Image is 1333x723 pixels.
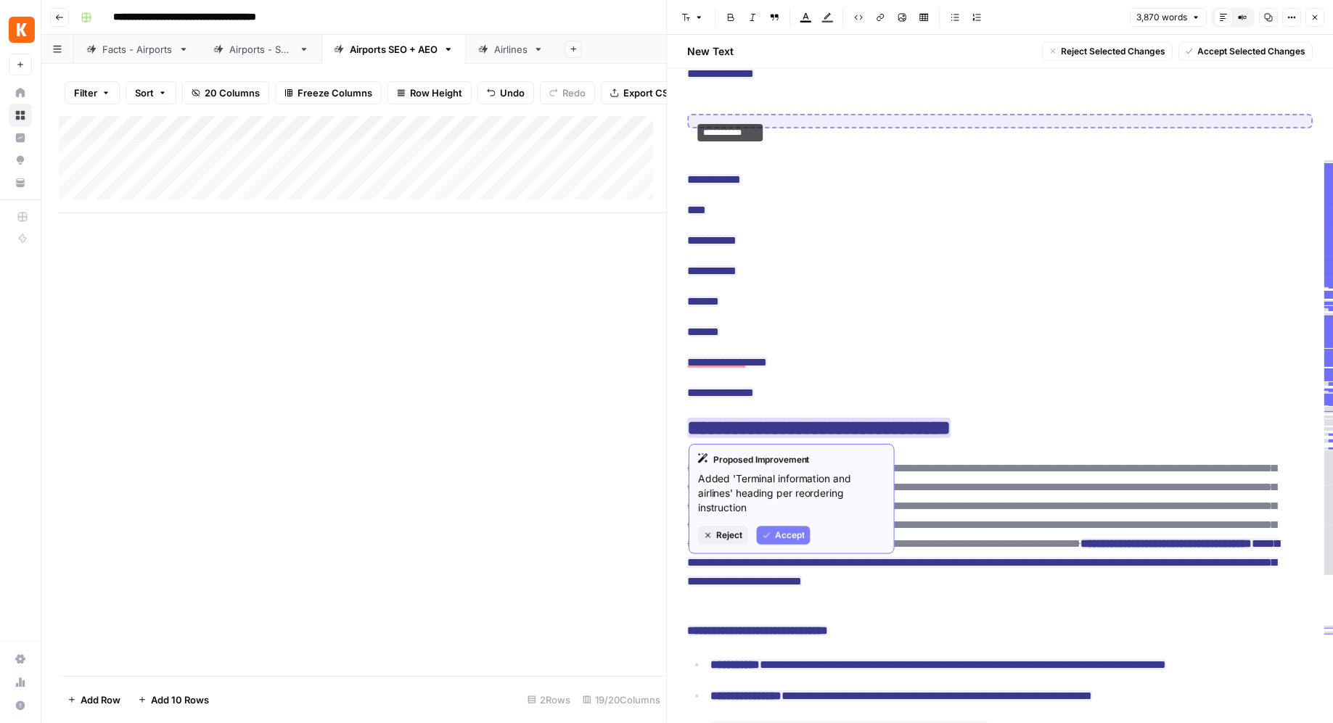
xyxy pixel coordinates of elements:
[9,694,32,717] button: Help + Support
[298,86,372,100] span: Freeze Columns
[577,688,667,711] div: 19/20 Columns
[540,81,595,104] button: Redo
[698,453,885,466] div: Proposed Improvement
[182,81,269,104] button: 20 Columns
[522,688,577,711] div: 2 Rows
[74,86,97,100] span: Filter
[1198,45,1306,58] span: Accept Selected Changes
[275,81,382,104] button: Freeze Columns
[1062,45,1166,58] span: Reject Selected Changes
[135,86,154,100] span: Sort
[1178,42,1313,61] button: Accept Selected Changes
[9,648,32,671] a: Settings
[757,526,811,545] button: Accept
[601,81,684,104] button: Export CSV
[387,81,472,104] button: Row Height
[201,35,321,64] a: Airports - SEO
[562,86,586,100] span: Redo
[205,86,260,100] span: 20 Columns
[74,35,201,64] a: Facts - Airports
[321,35,466,64] a: Airports SEO + AEO
[9,126,32,149] a: Insights
[1130,8,1207,27] button: 3,870 words
[229,42,293,57] div: Airports - SEO
[623,86,675,100] span: Export CSV
[350,42,438,57] div: Airports SEO + AEO
[9,671,32,694] a: Usage
[9,12,32,48] button: Workspace: Kayak
[9,104,32,127] a: Browse
[717,529,742,542] span: Reject
[1136,11,1187,24] span: 3,870 words
[477,81,534,104] button: Undo
[466,35,556,64] a: Airlines
[698,472,885,515] p: Added 'Terminal information and airlines' heading per reordering instruction
[129,688,218,711] button: Add 10 Rows
[9,81,32,104] a: Home
[775,529,804,542] span: Accept
[1042,42,1173,61] button: Reject Selected Changes
[65,81,120,104] button: Filter
[81,693,120,707] span: Add Row
[688,44,734,59] h2: New Text
[500,86,525,100] span: Undo
[59,688,129,711] button: Add Row
[698,526,748,545] button: Reject
[126,81,176,104] button: Sort
[410,86,462,100] span: Row Height
[151,693,209,707] span: Add 10 Rows
[9,171,32,194] a: Your Data
[9,17,35,43] img: Kayak Logo
[9,149,32,172] a: Opportunities
[102,42,173,57] div: Facts - Airports
[494,42,528,57] div: Airlines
